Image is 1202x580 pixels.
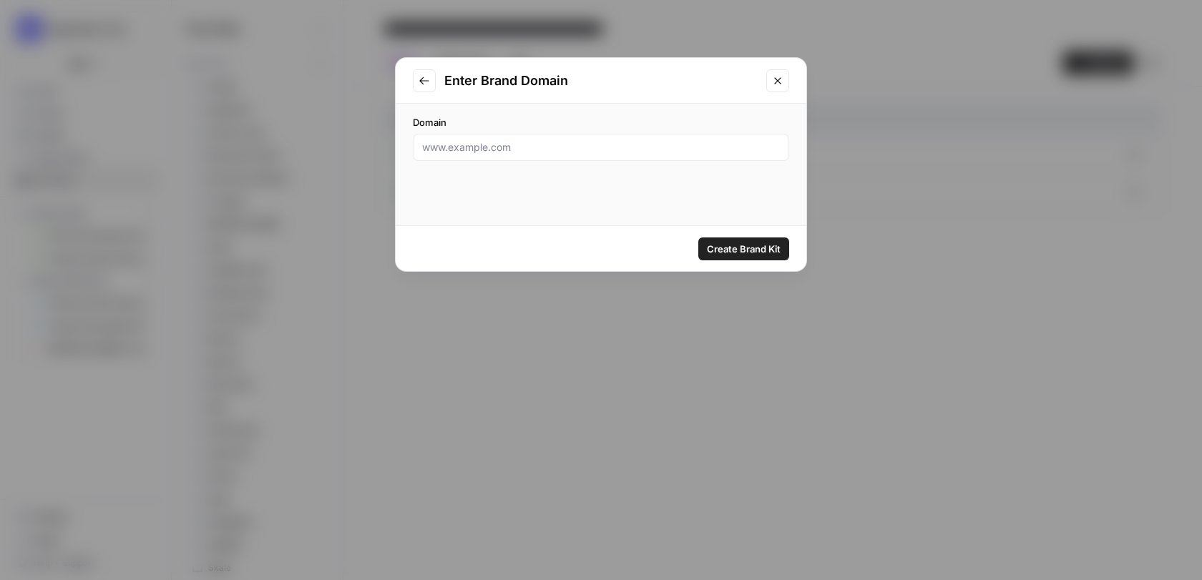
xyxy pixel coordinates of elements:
button: Create Brand Kit [698,237,789,260]
button: Go to previous step [413,69,436,92]
input: www.example.com [422,140,780,154]
button: Close modal [766,69,789,92]
label: Domain [413,115,789,129]
h2: Enter Brand Domain [444,71,758,91]
span: Create Brand Kit [707,242,781,256]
